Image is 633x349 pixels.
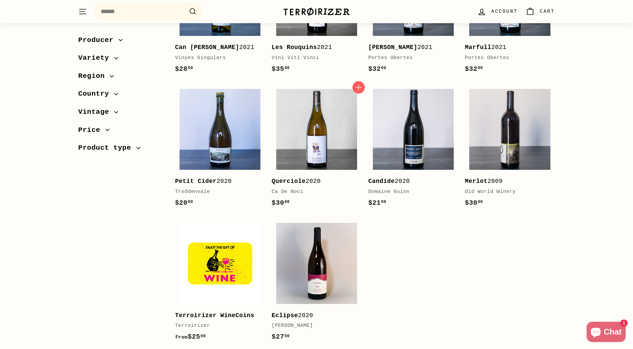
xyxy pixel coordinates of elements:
div: Old World Winery [465,188,548,196]
div: Domaine Guion [368,188,451,196]
button: Product type [78,141,164,159]
a: Candide2020Domaine Guion [368,85,458,215]
span: Producer [78,35,118,46]
div: Terroirizer [175,322,258,330]
sup: 00 [285,334,290,339]
b: Les Rouquins [272,44,317,51]
a: Cart [522,2,559,21]
span: $20 [175,199,193,207]
span: $25 [175,333,205,341]
div: Troddenvale [175,188,258,196]
span: $30 [272,199,290,207]
sup: 00 [188,200,193,204]
div: 2020 [272,177,355,186]
b: Eclipse [272,312,298,319]
span: Product type [78,143,136,154]
span: Price [78,124,105,136]
button: Price [78,123,164,141]
inbox-online-store-chat: Shopify online store chat [585,322,628,344]
span: from [175,335,188,340]
a: Merlot2009Old World Winery [465,85,555,215]
sup: 00 [285,66,290,70]
b: Petit Cider [175,178,216,185]
b: Querciole [272,178,305,185]
span: Cart [540,8,555,15]
div: 2020 [368,177,451,186]
div: 2021 [175,43,258,52]
b: Merlot [465,178,488,185]
button: Vintage [78,105,164,123]
span: Variety [78,53,114,64]
div: Vini Viti Vinci [272,54,355,62]
sup: 00 [478,66,483,70]
button: Producer [78,33,164,51]
div: Portes Obertes [465,54,548,62]
b: Terroirizer WineCoins [175,312,254,319]
button: Country [78,87,164,105]
div: Portes Obertes [368,54,451,62]
span: $21 [368,199,386,207]
img: Thierry Diaz Eclipse Rose Wine [276,223,357,304]
span: $32 [465,65,483,73]
div: 2021 [368,43,451,52]
a: Querciole2020Ca De Noci [272,85,361,215]
div: Vinyes Singulars [175,54,258,62]
b: Marfull [465,44,491,51]
a: Terroirizer WineCoins Terroirizer [175,218,265,349]
div: 2020 [272,311,355,320]
button: Variety [78,51,164,69]
sup: 00 [478,200,483,204]
div: 2021 [465,43,548,52]
sup: 00 [381,66,386,70]
div: 2021 [272,43,355,52]
sup: 00 [201,334,206,339]
span: $28 [175,65,193,73]
span: Account [491,8,518,15]
b: [PERSON_NAME] [368,44,417,51]
sup: 00 [285,200,290,204]
div: Ca De Noci [272,188,355,196]
button: Region [78,69,164,87]
div: 2020 [175,177,258,186]
span: Vintage [78,106,114,118]
a: Petit Cider2020Troddenvale [175,85,265,215]
a: Thierry Diaz Eclipse Rose Wine Eclipse2020[PERSON_NAME] [272,218,361,349]
span: $32 [368,65,386,73]
span: $27 [272,333,290,341]
sup: 00 [381,200,386,204]
b: Candide [368,178,395,185]
span: Country [78,89,114,100]
div: 2009 [465,177,548,186]
span: $30 [465,199,483,207]
a: Account [473,2,522,21]
sup: 00 [188,66,193,70]
span: Region [78,70,110,82]
span: $35 [272,65,290,73]
b: Can [PERSON_NAME] [175,44,239,51]
div: [PERSON_NAME] [272,322,355,330]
